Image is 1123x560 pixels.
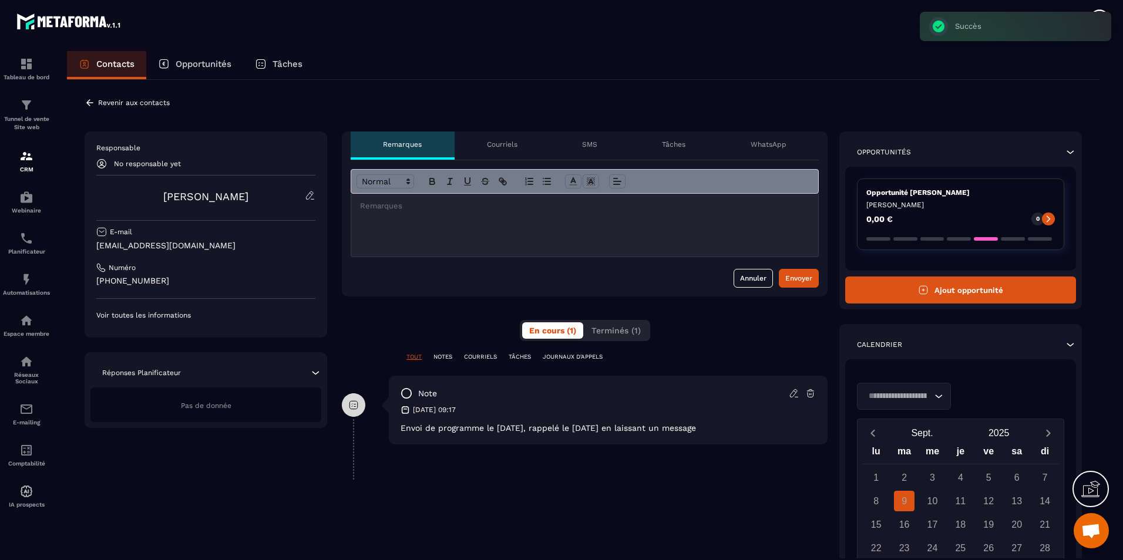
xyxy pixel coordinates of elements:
div: 25 [950,538,971,558]
img: automations [19,313,33,328]
p: Comptabilité [3,460,50,467]
p: COURRIELS [464,353,497,361]
div: me [919,443,947,464]
span: Pas de donnée [181,402,231,410]
div: 5 [979,467,999,488]
img: formation [19,98,33,112]
div: 22 [866,538,886,558]
p: CRM [3,166,50,173]
div: 6 [1007,467,1027,488]
p: [PHONE_NUMBER] [96,275,315,286]
p: Espace membre [3,330,50,337]
p: Tâches [662,140,685,149]
img: social-network [19,355,33,369]
p: Planificateur [3,248,50,255]
p: Remarques [383,140,422,149]
p: 0 [1036,215,1040,223]
p: No responsable yet [114,160,181,168]
div: 26 [979,538,999,558]
input: Search for option [865,390,932,403]
div: 13 [1007,491,1027,511]
a: social-networksocial-networkRéseaux Sociaux [3,346,50,393]
button: Ajout opportunité [845,276,1076,303]
p: Envoi de programme le [DATE], rappelé le [DATE] en laissant un message [401,423,816,433]
div: 12 [979,491,999,511]
p: [PERSON_NAME] [866,200,1055,210]
span: Terminés (1) [591,326,641,335]
p: JOURNAUX D'APPELS [543,353,603,361]
button: Previous month [862,425,884,441]
a: schedulerschedulerPlanificateur [3,222,50,264]
img: formation [19,57,33,71]
p: Automatisations [3,289,50,296]
div: 20 [1007,514,1027,535]
img: accountant [19,443,33,457]
p: IA prospects [3,501,50,508]
div: 9 [894,491,914,511]
button: Envoyer [779,269,819,288]
p: Opportunités [176,59,231,69]
div: 19 [979,514,999,535]
img: logo [16,11,122,32]
a: formationformationCRM [3,140,50,181]
div: di [1031,443,1059,464]
img: automations [19,272,33,286]
a: emailemailE-mailing [3,393,50,434]
a: [PERSON_NAME] [163,190,248,203]
div: 27 [1007,538,1027,558]
a: automationsautomationsAutomatisations [3,264,50,305]
button: Terminés (1) [584,322,648,339]
img: automations [19,484,33,498]
a: Tâches [243,51,314,79]
button: Next month [1037,425,1059,441]
div: 21 [1035,514,1055,535]
p: [EMAIL_ADDRESS][DOMAIN_NAME] [96,240,315,251]
div: 15 [866,514,886,535]
p: Revenir aux contacts [98,99,170,107]
div: ve [974,443,1003,464]
p: Tableau de bord [3,74,50,80]
button: Open years overlay [960,423,1037,443]
div: 4 [950,467,971,488]
div: 11 [950,491,971,511]
p: NOTES [433,353,452,361]
p: Voir toutes les informations [96,311,315,320]
a: Contacts [67,51,146,79]
p: SMS [582,140,597,149]
p: E-mailing [3,419,50,426]
p: TOUT [406,353,422,361]
img: automations [19,190,33,204]
div: lu [862,443,890,464]
div: ma [890,443,919,464]
div: 14 [1035,491,1055,511]
div: 1 [866,467,886,488]
div: 17 [922,514,943,535]
p: Numéro [109,263,136,272]
div: 23 [894,538,914,558]
p: 0,00 € [866,215,893,223]
a: accountantaccountantComptabilité [3,434,50,475]
div: 16 [894,514,914,535]
img: formation [19,149,33,163]
p: Opportunités [857,147,911,157]
div: 10 [922,491,943,511]
div: Search for option [857,383,951,410]
p: note [418,388,437,399]
p: Opportunité [PERSON_NAME] [866,188,1055,197]
div: 28 [1035,538,1055,558]
button: Annuler [734,269,773,288]
img: email [19,402,33,416]
button: En cours (1) [522,322,583,339]
p: E-mail [110,227,132,237]
div: 2 [894,467,914,488]
a: automationsautomationsWebinaire [3,181,50,222]
div: 8 [866,491,886,511]
p: Tâches [273,59,302,69]
p: Courriels [487,140,517,149]
button: Open months overlay [884,423,961,443]
div: 7 [1035,467,1055,488]
div: je [946,443,974,464]
div: 24 [922,538,943,558]
p: Réponses Planificateur [102,368,181,377]
div: 18 [950,514,971,535]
